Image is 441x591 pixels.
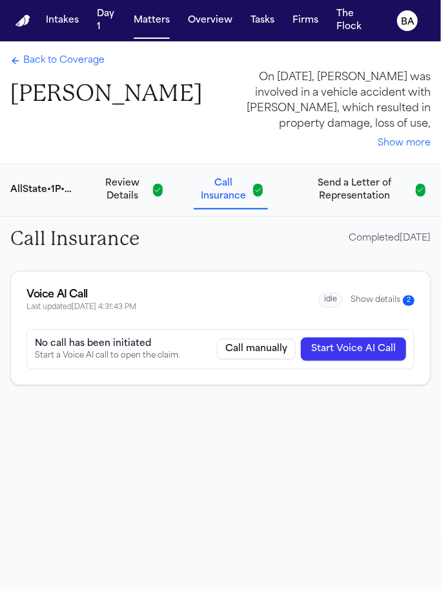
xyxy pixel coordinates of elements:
button: Call carrier manually [217,339,296,360]
button: Day 1 [92,3,121,39]
button: Show details [351,295,415,306]
button: Overview [183,9,238,32]
div: No call has been initiated [35,338,180,350]
span: Call Insurance [199,177,248,203]
h1: [PERSON_NAME] [10,79,202,108]
button: Firms [287,9,323,32]
div: AllState • 1P • AUTO [10,184,76,197]
div: Completed [DATE] [349,232,431,245]
span: Back to Coverage [23,54,105,67]
div: Voice AI Call [26,287,136,303]
button: Start Voice AI Call [301,338,406,361]
button: Matters [128,9,175,32]
span: Send a Letter of Representation [299,177,411,203]
span: Last updated [DATE] 4:31:43 PM [26,303,136,314]
button: The Flock [331,3,379,39]
img: Finch Logo [15,15,30,27]
span: idle [318,293,343,308]
a: Back to Coverage [10,54,105,67]
button: Intakes [41,9,84,32]
span: There are 2 runs [403,295,415,306]
div: On [DATE], [PERSON_NAME] was involved in a vehicle accident with [PERSON_NAME], which resulted in... [223,70,431,132]
button: Tasks [245,9,280,32]
a: Home [15,15,30,27]
div: Start a Voice AI call to open the claim. [35,350,180,361]
button: Call Insurance [194,172,268,208]
h2: Call Insurance [10,227,139,250]
button: Send a Letter of Representation [294,172,431,208]
span: Review Details [96,177,147,203]
button: Review Details [91,172,167,208]
button: Show more [378,137,431,150]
